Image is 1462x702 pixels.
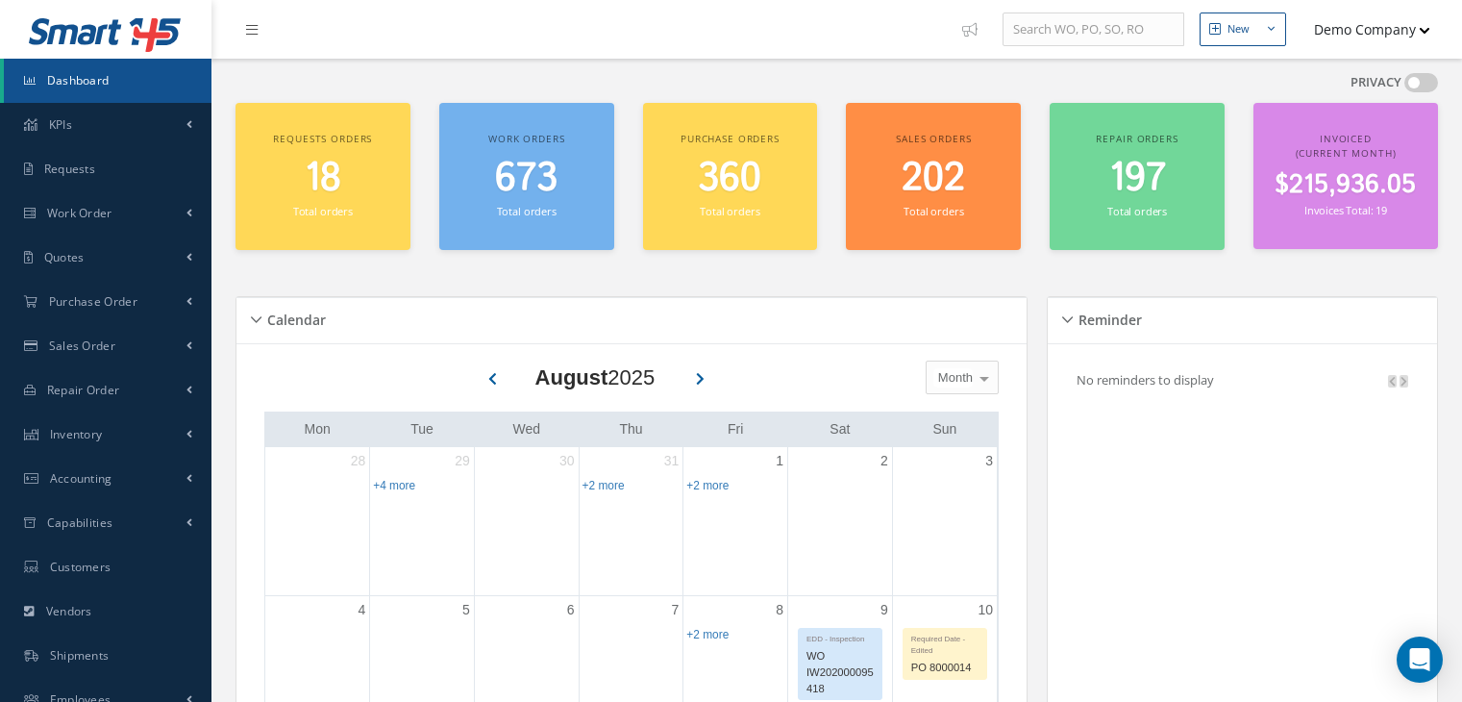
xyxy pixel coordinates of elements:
a: July 28, 2025 [347,447,370,475]
small: Total orders [700,204,759,218]
span: $215,936.05 [1275,166,1416,204]
a: August 10, 2025 [974,596,997,624]
a: August 8, 2025 [772,596,787,624]
td: July 28, 2025 [265,447,370,596]
a: Sales orders 202 Total orders [846,103,1021,250]
span: KPIs [49,116,72,133]
a: August 9, 2025 [877,596,892,624]
a: July 30, 2025 [556,447,579,475]
a: Friday [724,417,747,441]
span: Purchase orders [681,132,780,145]
a: Sunday [929,417,960,441]
h5: Reminder [1073,306,1142,329]
span: Work orders [488,132,564,145]
a: Thursday [615,417,646,441]
h5: Calendar [261,306,326,329]
a: Saturday [826,417,854,441]
label: PRIVACY [1350,73,1401,92]
div: Open Intercom Messenger [1397,637,1443,683]
input: Search WO, PO, SO, RO [1003,13,1184,47]
td: August 3, 2025 [892,447,997,596]
a: August 6, 2025 [563,596,579,624]
a: August 1, 2025 [772,447,787,475]
a: Show 4 more events [373,479,415,492]
span: 202 [902,151,965,206]
td: July 29, 2025 [370,447,475,596]
td: August 1, 2025 [683,447,788,596]
span: Month [933,368,973,388]
span: Repair Order [47,382,120,398]
span: 18 [305,151,341,206]
a: August 2, 2025 [877,447,892,475]
a: Requests orders 18 Total orders [235,103,410,250]
span: Vendors [46,603,92,619]
p: No reminders to display [1077,371,1214,389]
span: Requests orders [273,132,372,145]
td: July 31, 2025 [579,447,683,596]
small: Total orders [293,204,353,218]
a: Work orders 673 Total orders [439,103,614,250]
span: (Current Month) [1296,146,1397,160]
small: Invoices Total: 19 [1304,203,1387,217]
span: Purchase Order [49,293,137,310]
a: Wednesday [508,417,544,441]
button: New [1200,13,1286,46]
a: Show 2 more events [686,628,729,641]
a: August 3, 2025 [981,447,997,475]
span: Dashboard [47,72,110,88]
a: August 7, 2025 [668,596,683,624]
b: August [535,365,608,389]
span: Inventory [50,426,103,442]
a: Purchase orders 360 Total orders [643,103,818,250]
a: Show 2 more events [582,479,625,492]
td: July 30, 2025 [474,447,579,596]
div: EDD - Inspection [799,629,881,645]
span: 360 [698,151,761,206]
small: Total orders [904,204,963,218]
a: July 31, 2025 [660,447,683,475]
a: Invoiced (Current Month) $215,936.05 Invoices Total: 19 [1253,103,1438,249]
span: Sales orders [896,132,971,145]
span: Customers [50,559,112,575]
span: Sales Order [49,338,115,354]
div: 2025 [535,362,656,393]
small: Total orders [1107,204,1167,218]
div: PO 8000014 [904,657,986,679]
span: Quotes [44,249,85,265]
a: Repair orders 197 Total orders [1050,103,1225,250]
span: Requests [44,161,95,177]
span: 673 [495,151,558,206]
span: Work Order [47,205,112,221]
span: Shipments [50,647,110,664]
div: WO IW202000095418 [799,645,881,699]
span: 197 [1109,151,1166,206]
span: Repair orders [1096,132,1177,145]
a: Show 2 more events [686,479,729,492]
a: Dashboard [4,59,211,103]
span: Accounting [50,470,112,487]
a: August 4, 2025 [354,596,369,624]
span: Invoiced [1320,132,1372,145]
div: New [1227,21,1250,38]
a: Monday [300,417,334,441]
a: July 29, 2025 [451,447,474,475]
button: Demo Company [1296,11,1430,48]
small: Total orders [497,204,557,218]
a: August 5, 2025 [458,596,474,624]
a: Tuesday [407,417,437,441]
td: August 2, 2025 [788,447,893,596]
div: Required Date - Edited [904,629,986,657]
span: Capabilities [47,514,113,531]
